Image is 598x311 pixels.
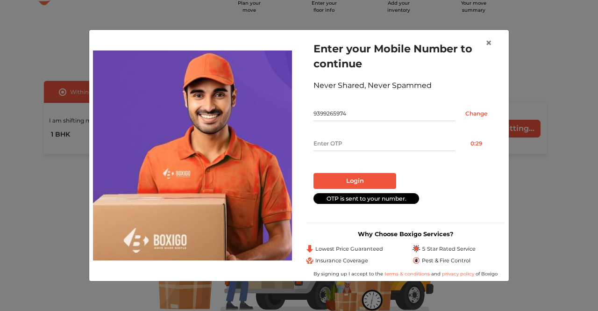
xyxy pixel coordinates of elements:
[384,271,431,277] a: terms & conditions
[313,80,498,91] div: Never Shared, Never Spammed
[315,257,368,265] span: Insurance Coverage
[455,136,498,151] button: 0:29
[478,30,499,56] button: Close
[455,106,498,121] input: Change
[306,270,505,277] div: By signing up I accept to the and of Boxigo
[313,41,498,71] h1: Enter your Mobile Number to continue
[313,173,396,189] button: Login
[485,36,492,50] span: ×
[93,51,292,260] img: relocation-img
[422,257,470,265] span: Pest & Fire Control
[313,106,455,121] input: Mobile No
[422,245,476,253] span: 5 Star Rated Service
[441,271,476,277] a: privacy policy
[306,231,505,238] h3: Why Choose Boxigo Services?
[313,193,419,204] div: OTP is sent to your number.
[315,245,383,253] span: Lowest Price Guaranteed
[313,136,455,151] input: Enter OTP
